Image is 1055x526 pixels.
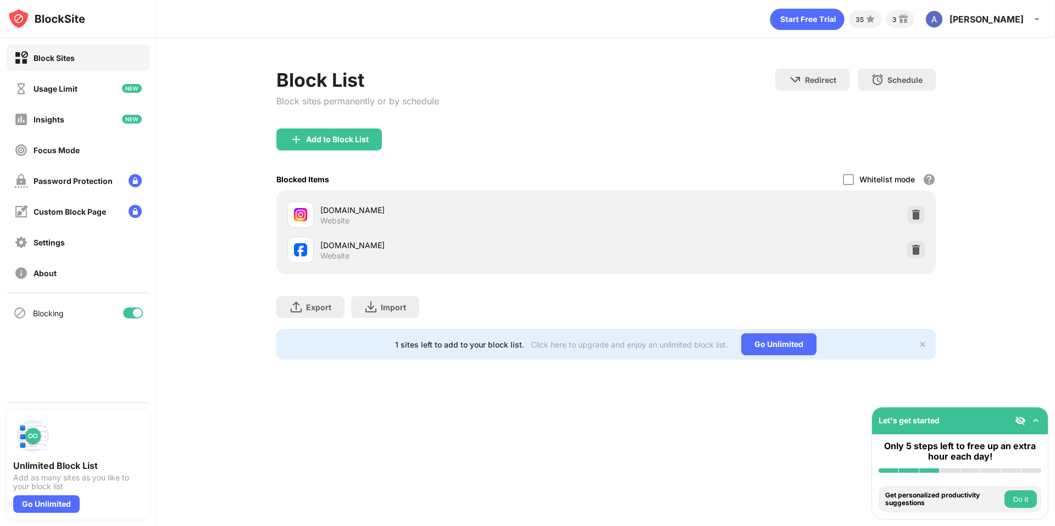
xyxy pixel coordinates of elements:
[13,495,80,513] div: Go Unlimited
[276,175,329,184] div: Blocked Items
[122,84,142,93] img: new-icon.svg
[34,207,106,216] div: Custom Block Page
[122,115,142,124] img: new-icon.svg
[33,309,64,318] div: Blocking
[859,175,915,184] div: Whitelist mode
[805,75,836,85] div: Redirect
[395,340,524,349] div: 1 sites left to add to your block list.
[14,143,28,157] img: focus-off.svg
[294,243,307,256] img: favicons
[897,13,910,26] img: reward-small.svg
[34,115,64,124] div: Insights
[14,82,28,96] img: time-usage-off.svg
[1004,490,1037,508] button: Do it
[306,135,369,144] div: Add to Block List
[320,239,606,251] div: [DOMAIN_NAME]
[381,303,406,312] div: Import
[294,208,307,221] img: favicons
[34,268,57,278] div: About
[925,10,943,28] img: ACg8ocIle2AeY25uZgptNoyoymeIJNQolNieJeb2FOUR8fiCaeApNYMj=s96-c
[14,236,28,249] img: settings-off.svg
[306,303,331,312] div: Export
[34,84,77,93] div: Usage Limit
[13,306,26,320] img: blocking-icon.svg
[892,15,897,24] div: 3
[14,51,28,65] img: block-on.svg
[887,75,923,85] div: Schedule
[320,216,349,226] div: Website
[1015,415,1026,426] img: eye-not-visible.svg
[8,8,85,30] img: logo-blocksite.svg
[770,8,845,30] div: animation
[129,205,142,218] img: lock-menu.svg
[741,333,817,355] div: Go Unlimited
[864,13,877,26] img: points-small.svg
[129,174,142,187] img: lock-menu.svg
[320,251,349,261] div: Website
[276,69,439,91] div: Block List
[531,340,728,349] div: Click here to upgrade and enjoy an unlimited block list.
[13,416,53,456] img: push-block-list.svg
[320,204,606,216] div: [DOMAIN_NAME]
[856,15,864,24] div: 35
[885,491,1002,507] div: Get personalized productivity suggestions
[13,473,143,491] div: Add as many sites as you like to your block list
[34,238,65,247] div: Settings
[1030,415,1041,426] img: omni-setup-toggle.svg
[14,205,28,219] img: customize-block-page-off.svg
[34,53,75,63] div: Block Sites
[34,146,80,155] div: Focus Mode
[918,340,927,349] img: x-button.svg
[34,176,113,186] div: Password Protection
[14,174,28,188] img: password-protection-off.svg
[14,266,28,280] img: about-off.svg
[949,14,1024,25] div: [PERSON_NAME]
[879,441,1041,462] div: Only 5 steps left to free up an extra hour each day!
[276,96,439,107] div: Block sites permanently or by schedule
[13,460,143,471] div: Unlimited Block List
[14,113,28,126] img: insights-off.svg
[879,416,940,425] div: Let's get started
